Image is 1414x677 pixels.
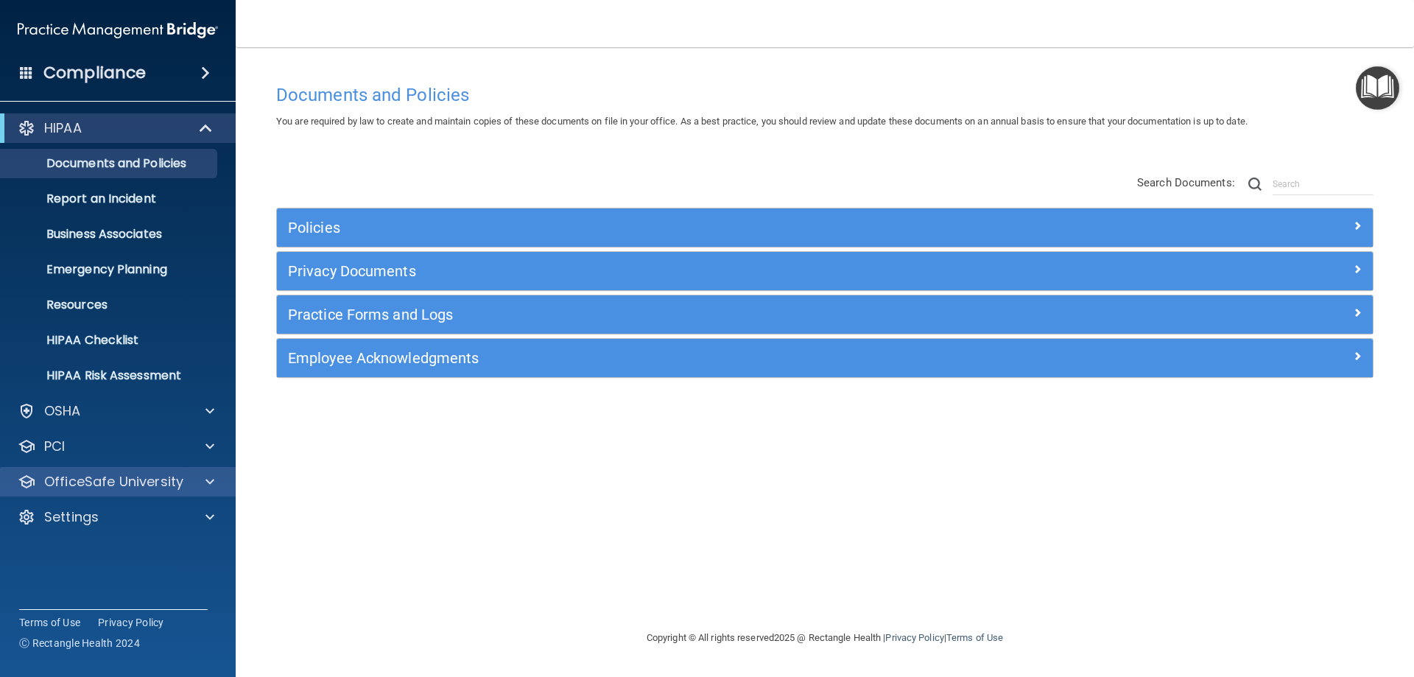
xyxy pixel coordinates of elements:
h5: Policies [288,220,1088,236]
span: You are required by law to create and maintain copies of these documents on file in your office. ... [276,116,1248,127]
h4: Documents and Policies [276,85,1373,105]
button: Open Resource Center [1356,66,1399,110]
a: Policies [288,216,1362,239]
p: Resources [10,298,211,312]
p: HIPAA Risk Assessment [10,368,211,383]
h5: Privacy Documents [288,263,1088,279]
p: Emergency Planning [10,262,211,277]
a: Practice Forms and Logs [288,303,1362,326]
a: OSHA [18,402,214,420]
p: Report an Incident [10,192,211,206]
a: Terms of Use [19,615,80,630]
a: Employee Acknowledgments [288,346,1362,370]
img: ic-search.3b580494.png [1248,178,1262,191]
img: PMB logo [18,15,218,45]
a: Privacy Policy [885,632,943,643]
div: Copyright © All rights reserved 2025 @ Rectangle Health | | [556,614,1094,662]
h5: Practice Forms and Logs [288,306,1088,323]
p: PCI [44,438,65,455]
a: OfficeSafe University [18,473,214,491]
p: HIPAA Checklist [10,333,211,348]
p: OSHA [44,402,81,420]
p: Settings [44,508,99,526]
span: Search Documents: [1137,176,1235,189]
span: Ⓒ Rectangle Health 2024 [19,636,140,650]
p: Documents and Policies [10,156,211,171]
a: Terms of Use [946,632,1003,643]
a: Privacy Policy [98,615,164,630]
a: PCI [18,438,214,455]
a: Privacy Documents [288,259,1362,283]
a: HIPAA [18,119,214,137]
input: Search [1273,173,1373,195]
h4: Compliance [43,63,146,83]
h5: Employee Acknowledgments [288,350,1088,366]
p: Business Associates [10,227,211,242]
p: HIPAA [44,119,82,137]
p: OfficeSafe University [44,473,183,491]
a: Settings [18,508,214,526]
